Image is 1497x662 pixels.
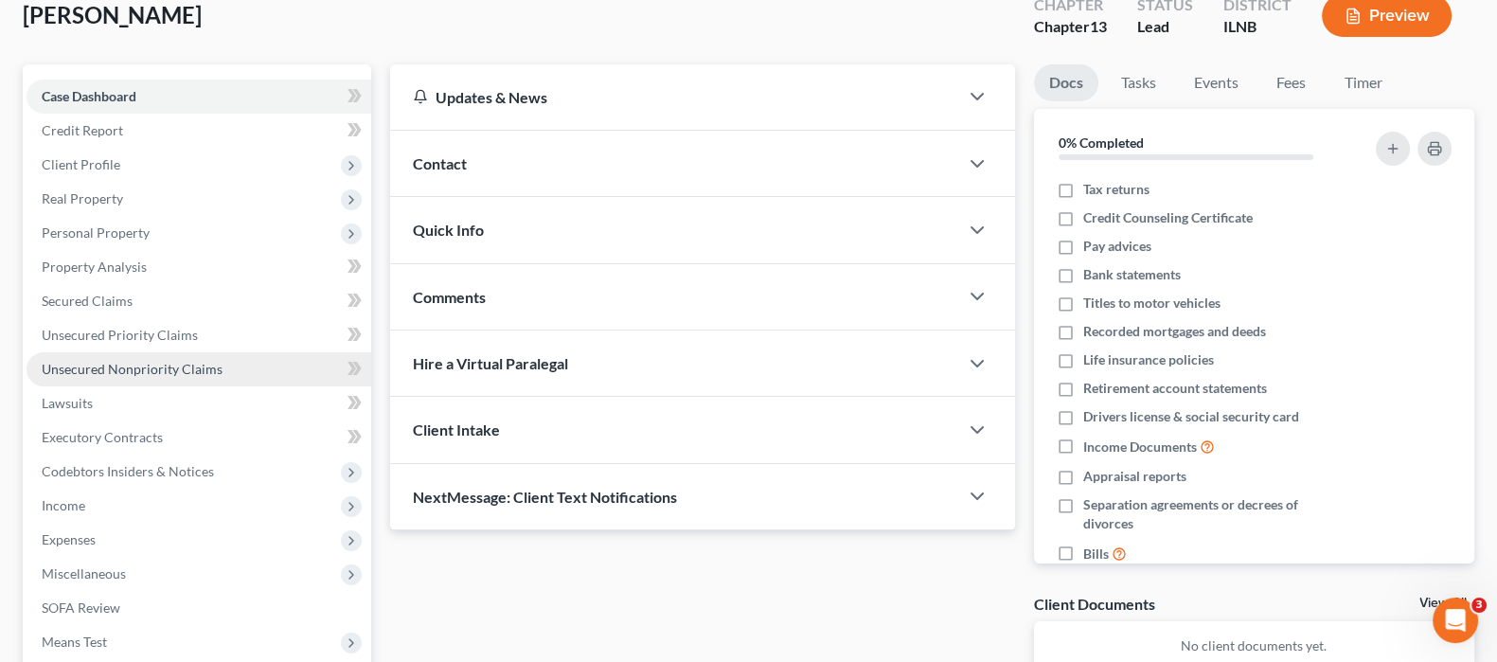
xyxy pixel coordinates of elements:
[1083,265,1181,284] span: Bank statements
[1083,467,1186,486] span: Appraisal reports
[42,497,85,513] span: Income
[42,122,123,138] span: Credit Report
[413,488,677,506] span: NextMessage: Client Text Notifications
[42,599,120,616] span: SOFA Review
[23,1,202,28] span: [PERSON_NAME]
[413,87,935,107] div: Updates & News
[42,463,214,479] span: Codebtors Insiders & Notices
[1083,438,1197,456] span: Income Documents
[1083,294,1221,313] span: Titles to motor vehicles
[1034,16,1107,38] div: Chapter
[1419,597,1467,610] a: View All
[413,154,467,172] span: Contact
[42,259,147,275] span: Property Analysis
[27,284,371,318] a: Secured Claims
[1471,598,1487,613] span: 3
[42,190,123,206] span: Real Property
[42,88,136,104] span: Case Dashboard
[42,429,163,445] span: Executory Contracts
[1083,208,1253,227] span: Credit Counseling Certificate
[1049,636,1459,655] p: No client documents yet.
[42,565,126,581] span: Miscellaneous
[1059,134,1144,151] strong: 0% Completed
[27,250,371,284] a: Property Analysis
[413,288,486,306] span: Comments
[27,591,371,625] a: SOFA Review
[413,354,568,372] span: Hire a Virtual Paralegal
[1137,16,1193,38] div: Lead
[42,224,150,241] span: Personal Property
[42,361,223,377] span: Unsecured Nonpriority Claims
[27,386,371,420] a: Lawsuits
[27,80,371,114] a: Case Dashboard
[1433,598,1478,643] iframe: Intercom live chat
[1034,64,1098,101] a: Docs
[1083,545,1109,564] span: Bills
[27,420,371,455] a: Executory Contracts
[1083,407,1299,426] span: Drivers license & social security card
[42,156,120,172] span: Client Profile
[1223,16,1292,38] div: ILNB
[27,318,371,352] a: Unsecured Priority Claims
[1083,379,1267,398] span: Retirement account statements
[1106,64,1171,101] a: Tasks
[1090,17,1107,35] span: 13
[42,634,107,650] span: Means Test
[1083,322,1266,341] span: Recorded mortgages and deeds
[42,531,96,547] span: Expenses
[1083,350,1214,369] span: Life insurance policies
[1083,180,1149,199] span: Tax returns
[27,114,371,148] a: Credit Report
[1179,64,1254,101] a: Events
[413,420,500,438] span: Client Intake
[27,352,371,386] a: Unsecured Nonpriority Claims
[42,395,93,411] span: Lawsuits
[1034,594,1155,614] div: Client Documents
[1261,64,1322,101] a: Fees
[42,293,133,309] span: Secured Claims
[413,221,484,239] span: Quick Info
[1083,237,1151,256] span: Pay advices
[1329,64,1398,101] a: Timer
[1083,495,1348,533] span: Separation agreements or decrees of divorces
[42,327,198,343] span: Unsecured Priority Claims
